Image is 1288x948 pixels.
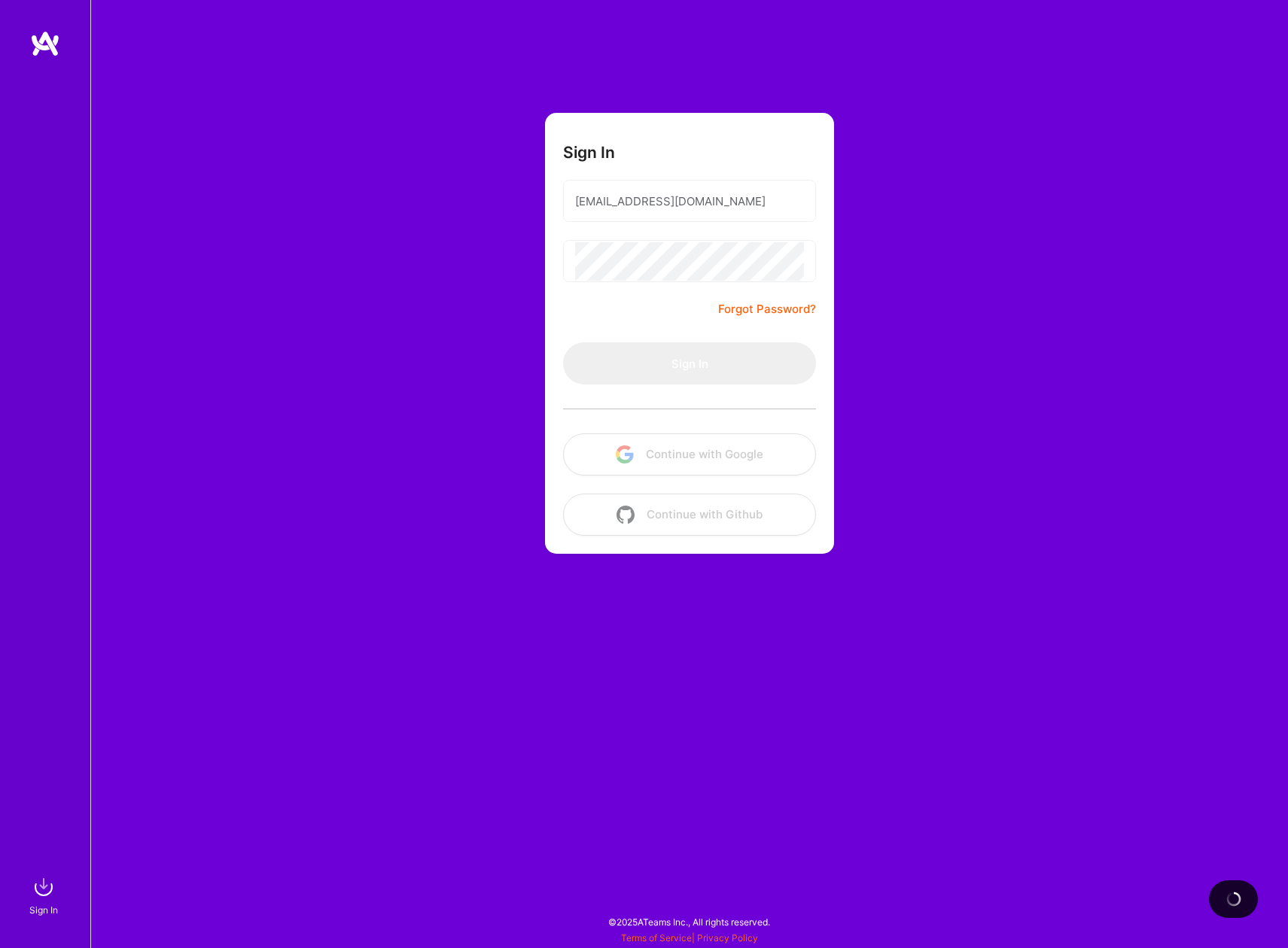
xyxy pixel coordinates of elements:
[621,932,692,943] a: Terms of Service
[1226,892,1241,907] img: loading
[563,494,816,536] button: Continue with Github
[621,932,758,943] span: |
[29,902,58,918] div: Sign In
[29,872,59,902] img: sign in
[563,143,615,162] h3: Sign In
[30,30,60,57] img: logo
[90,903,1288,940] div: © 2025 ATeams Inc., All rights reserved.
[563,433,816,476] button: Continue with Google
[697,932,758,943] a: Privacy Policy
[718,300,816,318] a: Forgot Password?
[575,182,804,220] input: Email...
[616,445,634,463] img: icon
[563,342,816,384] button: Sign In
[617,506,635,524] img: icon
[32,872,59,918] a: sign inSign In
